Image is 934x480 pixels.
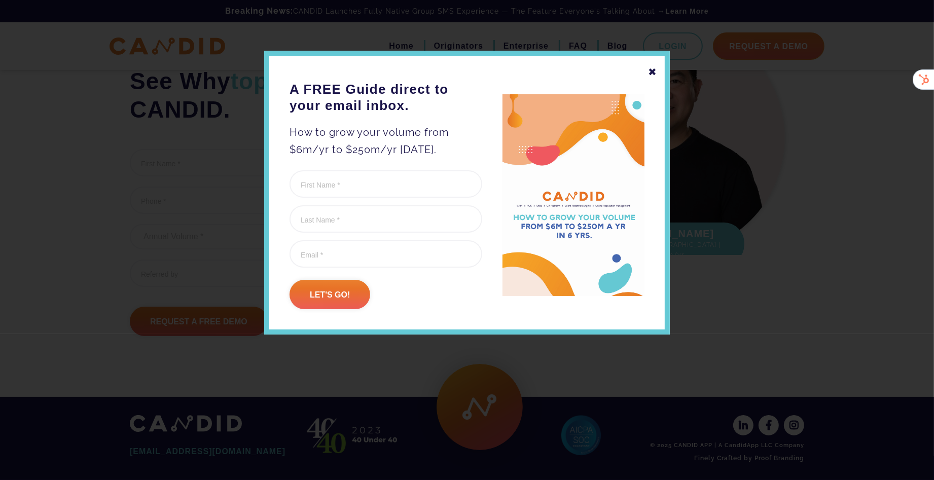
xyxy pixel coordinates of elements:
input: Let's go! [290,280,370,309]
p: How to grow your volume from $6m/yr to $250m/yr [DATE]. [290,124,482,158]
div: ✖ [648,63,657,81]
input: Email * [290,240,482,268]
h3: A FREE Guide direct to your email inbox. [290,81,482,114]
img: A FREE Guide direct to your email inbox. [502,94,644,297]
input: Last Name * [290,205,482,233]
input: First Name * [290,170,482,198]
